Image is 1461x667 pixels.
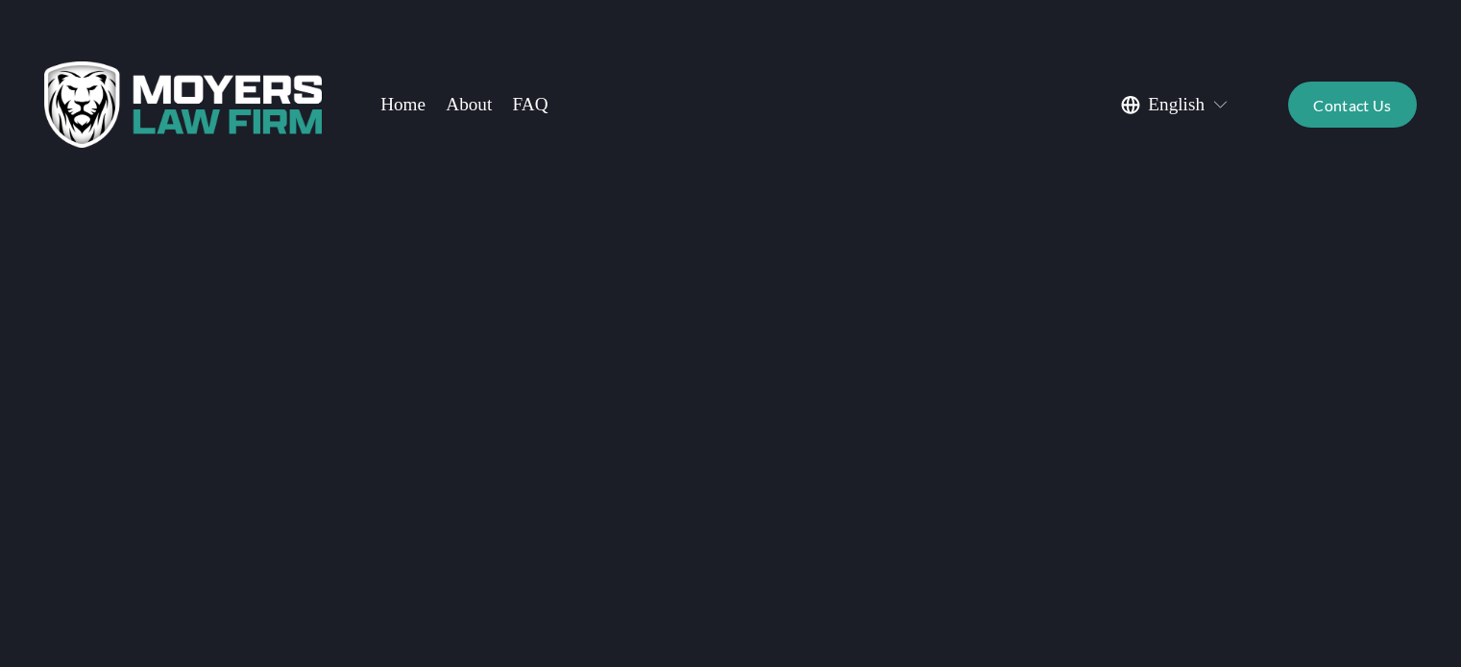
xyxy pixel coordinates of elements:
a: FAQ [513,86,548,123]
a: Contact Us [1288,82,1418,128]
div: language picker [1121,86,1230,123]
a: Home [380,86,426,123]
img: Moyers Law Firm | Everyone Matters. Everyone Counts. [44,61,323,148]
span: English [1148,88,1205,122]
a: About [446,86,492,123]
